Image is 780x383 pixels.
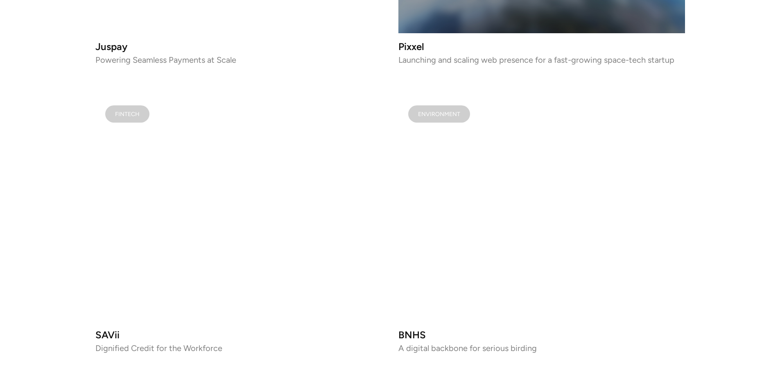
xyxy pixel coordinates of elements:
[95,345,382,351] p: Dignified Credit for the Workforce
[95,96,382,351] a: FINTECHSAViiDignified Credit for the Workforce
[95,57,382,63] p: Powering Seamless Payments at Scale
[398,96,685,351] a: ENVIRONMENTBNHSA digital backbone for serious birding
[95,332,382,339] h3: SAVii
[95,43,382,50] h3: Juspay
[418,112,460,116] div: ENVIRONMENT
[115,112,140,116] div: FINTECH
[398,332,685,339] h3: BNHS
[398,345,685,351] p: A digital backbone for serious birding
